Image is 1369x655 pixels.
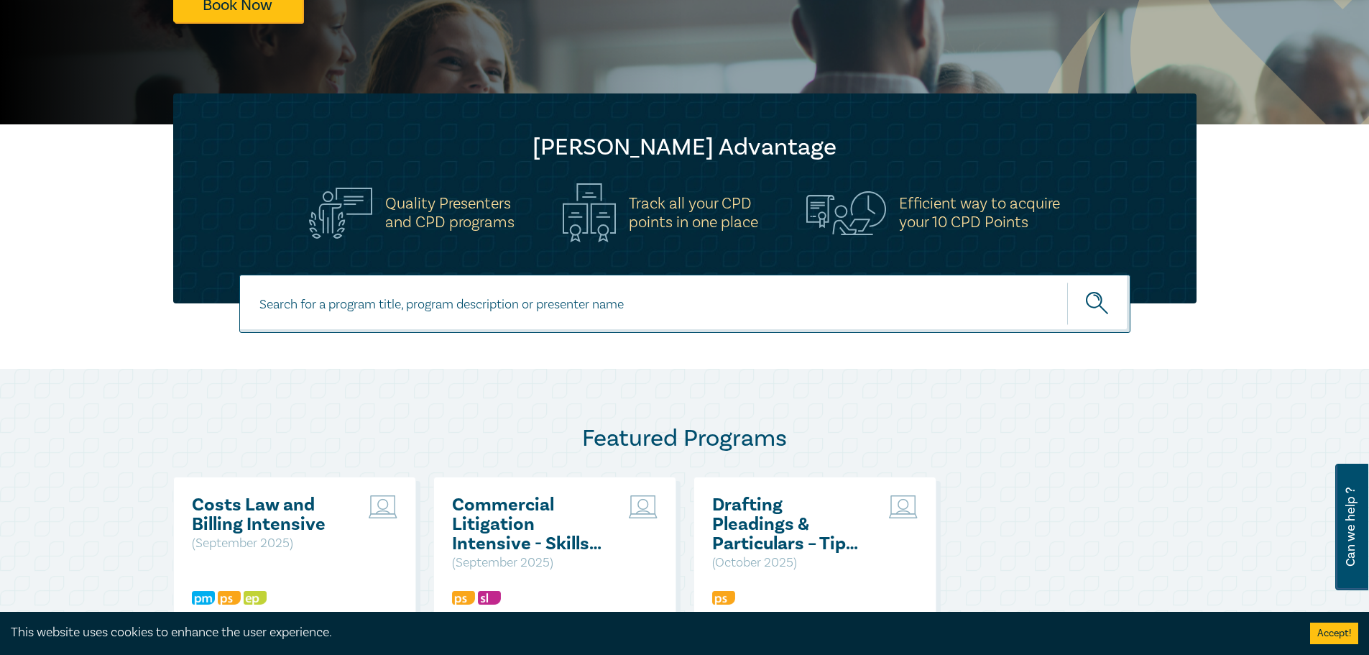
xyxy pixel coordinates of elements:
[202,133,1168,162] h2: [PERSON_NAME] Advantage
[563,183,616,242] img: Track all your CPD<br>points in one place
[629,194,758,232] h5: Track all your CPD points in one place
[244,591,267,605] img: Ethics & Professional Responsibility
[192,534,346,553] p: ( September 2025 )
[192,495,346,534] a: Costs Law and Billing Intensive
[192,591,215,605] img: Practice Management & Business Skills
[452,591,475,605] img: Professional Skills
[239,275,1130,333] input: Search for a program title, program description or presenter name
[1310,623,1358,644] button: Accept cookies
[369,495,397,518] img: Live Stream
[712,554,867,572] p: ( October 2025 )
[218,591,241,605] img: Professional Skills
[309,188,372,239] img: Quality Presenters<br>and CPD programs
[478,591,501,605] img: Substantive Law
[1344,472,1358,582] span: Can we help ?
[385,194,515,232] h5: Quality Presenters and CPD programs
[452,495,607,554] a: Commercial Litigation Intensive - Skills and Strategies for Success in Commercial Disputes
[11,623,1289,642] div: This website uses cookies to enhance the user experience.
[806,191,886,234] img: Efficient way to acquire<br>your 10 CPD Points
[452,554,607,572] p: ( September 2025 )
[712,495,867,554] a: Drafting Pleadings & Particulars – Tips & Traps
[173,424,1197,453] h2: Featured Programs
[629,495,658,518] img: Live Stream
[899,194,1060,232] h5: Efficient way to acquire your 10 CPD Points
[712,591,735,605] img: Professional Skills
[889,495,918,518] img: Live Stream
